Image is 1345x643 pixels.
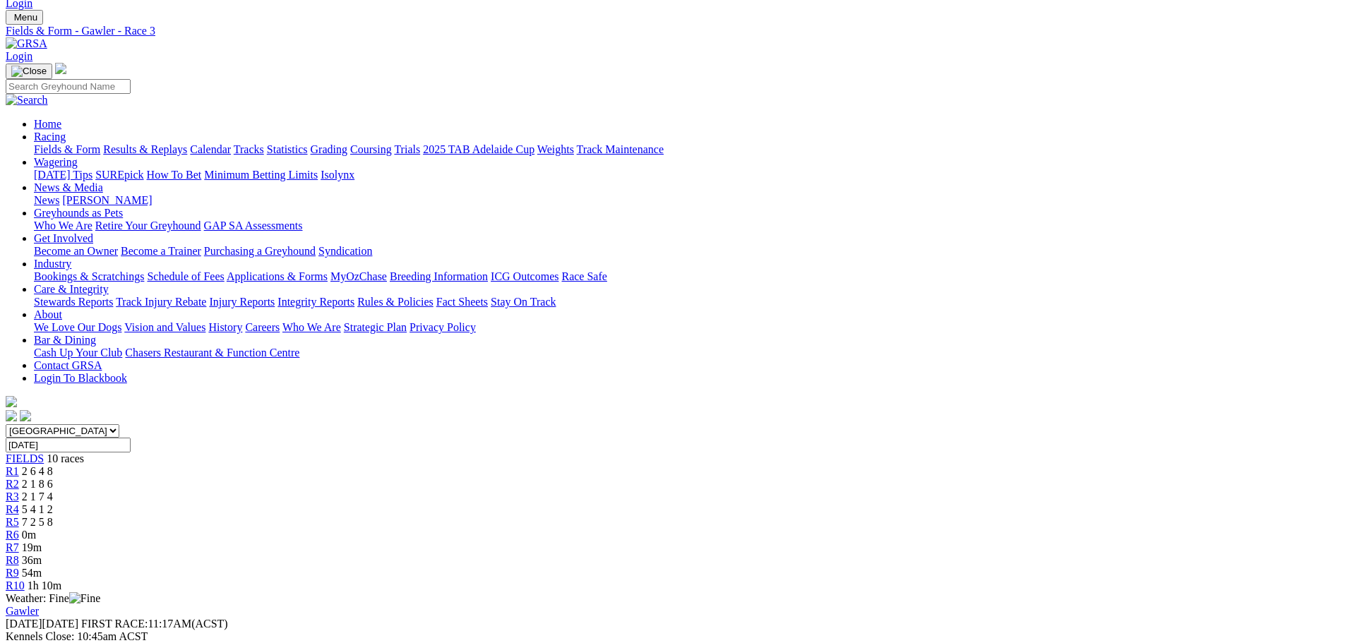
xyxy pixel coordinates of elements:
[204,169,318,181] a: Minimum Betting Limits
[6,25,1339,37] a: Fields & Form - Gawler - Race 3
[277,296,354,308] a: Integrity Reports
[121,245,201,257] a: Become a Trainer
[6,478,19,490] span: R2
[34,181,103,193] a: News & Media
[20,410,31,421] img: twitter.svg
[34,270,1339,283] div: Industry
[311,143,347,155] a: Grading
[34,143,100,155] a: Fields & Form
[6,94,48,107] img: Search
[321,169,354,181] a: Isolynx
[34,321,121,333] a: We Love Our Dogs
[6,630,1339,643] div: Kennels Close: 10:45am ACST
[47,452,84,464] span: 10 races
[34,207,123,219] a: Greyhounds as Pets
[234,143,264,155] a: Tracks
[55,63,66,74] img: logo-grsa-white.png
[22,491,53,503] span: 2 1 7 4
[22,503,53,515] span: 5 4 1 2
[116,296,206,308] a: Track Injury Rebate
[6,491,19,503] span: R3
[394,143,420,155] a: Trials
[6,618,42,630] span: [DATE]
[34,194,1339,207] div: News & Media
[357,296,434,308] a: Rules & Policies
[22,478,53,490] span: 2 1 8 6
[282,321,341,333] a: Who We Are
[34,118,61,130] a: Home
[124,321,205,333] a: Vision and Values
[410,321,476,333] a: Privacy Policy
[6,64,52,79] button: Toggle navigation
[34,156,78,168] a: Wagering
[6,50,32,62] a: Login
[34,169,1339,181] div: Wagering
[62,194,152,206] a: [PERSON_NAME]
[34,220,1339,232] div: Greyhounds as Pets
[11,66,47,77] img: Close
[22,554,42,566] span: 36m
[6,592,100,604] span: Weather: Fine
[204,245,316,257] a: Purchasing a Greyhound
[6,529,19,541] a: R6
[491,270,558,282] a: ICG Outcomes
[34,245,1339,258] div: Get Involved
[34,245,118,257] a: Become an Owner
[125,347,299,359] a: Chasers Restaurant & Function Centre
[267,143,308,155] a: Statistics
[22,567,42,579] span: 54m
[6,618,78,630] span: [DATE]
[34,169,92,181] a: [DATE] Tips
[227,270,328,282] a: Applications & Forms
[6,452,44,464] a: FIELDS
[103,143,187,155] a: Results & Replays
[28,579,61,591] span: 1h 10m
[6,516,19,528] a: R5
[204,220,303,232] a: GAP SA Assessments
[34,232,93,244] a: Get Involved
[34,283,109,295] a: Care & Integrity
[34,270,144,282] a: Bookings & Scratchings
[34,143,1339,156] div: Racing
[537,143,574,155] a: Weights
[209,296,275,308] a: Injury Reports
[208,321,242,333] a: History
[6,465,19,477] a: R1
[34,321,1339,334] div: About
[6,10,43,25] button: Toggle navigation
[6,438,131,452] input: Select date
[34,258,71,270] a: Industry
[6,554,19,566] a: R8
[6,503,19,515] a: R4
[190,143,231,155] a: Calendar
[423,143,534,155] a: 2025 TAB Adelaide Cup
[34,347,122,359] a: Cash Up Your Club
[6,37,47,50] img: GRSA
[69,592,100,605] img: Fine
[95,169,143,181] a: SUREpick
[6,541,19,553] a: R7
[6,567,19,579] a: R9
[561,270,606,282] a: Race Safe
[147,270,224,282] a: Schedule of Fees
[344,321,407,333] a: Strategic Plan
[81,618,148,630] span: FIRST RACE:
[577,143,664,155] a: Track Maintenance
[6,579,25,591] a: R10
[34,220,92,232] a: Who We Are
[14,12,37,23] span: Menu
[34,334,96,346] a: Bar & Dining
[34,372,127,384] a: Login To Blackbook
[6,79,131,94] input: Search
[390,270,488,282] a: Breeding Information
[330,270,387,282] a: MyOzChase
[22,516,53,528] span: 7 2 5 8
[147,169,202,181] a: How To Bet
[491,296,556,308] a: Stay On Track
[245,321,280,333] a: Careers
